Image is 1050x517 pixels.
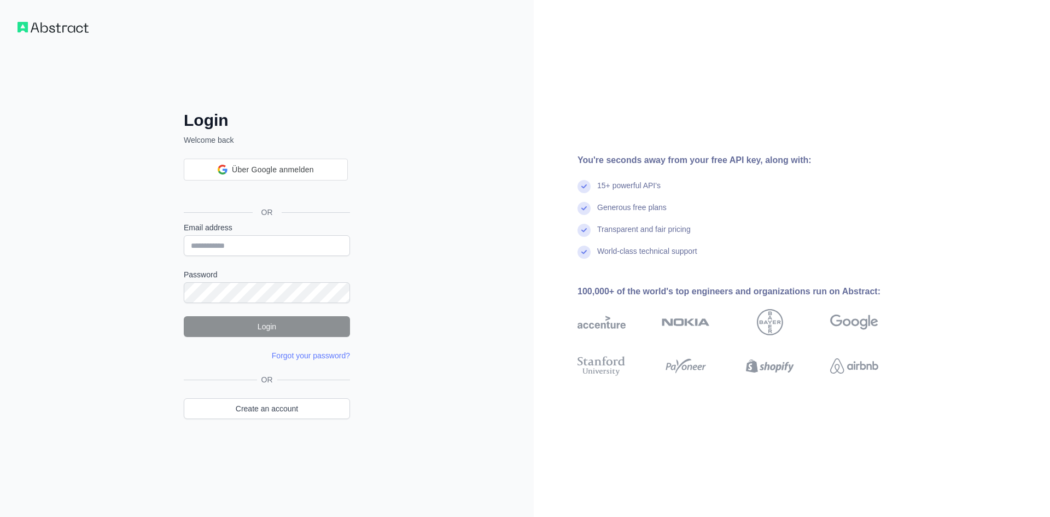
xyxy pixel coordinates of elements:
div: 15+ powerful API's [597,180,661,202]
div: Transparent and fair pricing [597,224,691,246]
img: stanford university [577,354,626,378]
img: check mark [577,202,591,215]
img: bayer [757,309,783,335]
div: Über Google anmelden [184,159,348,181]
div: Generous free plans [597,202,667,224]
span: OR [257,374,277,385]
a: Forgot your password? [272,351,350,360]
label: Email address [184,222,350,233]
img: check mark [577,180,591,193]
div: You're seconds away from your free API key, along with: [577,154,913,167]
img: accenture [577,309,626,335]
div: World-class technical support [597,246,697,268]
img: shopify [746,354,794,378]
button: Login [184,316,350,337]
iframe: Schaltfläche „Über Google anmelden“ [178,179,353,204]
img: nokia [662,309,710,335]
div: 100,000+ of the world's top engineers and organizations run on Abstract: [577,285,913,298]
img: airbnb [830,354,878,378]
img: check mark [577,224,591,237]
img: check mark [577,246,591,259]
img: payoneer [662,354,710,378]
img: Workflow [17,22,89,33]
h2: Login [184,111,350,130]
a: Create an account [184,398,350,419]
label: Password [184,269,350,280]
img: google [830,309,878,335]
p: Welcome back [184,135,350,146]
span: Über Google anmelden [232,164,314,176]
span: OR [253,207,282,218]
